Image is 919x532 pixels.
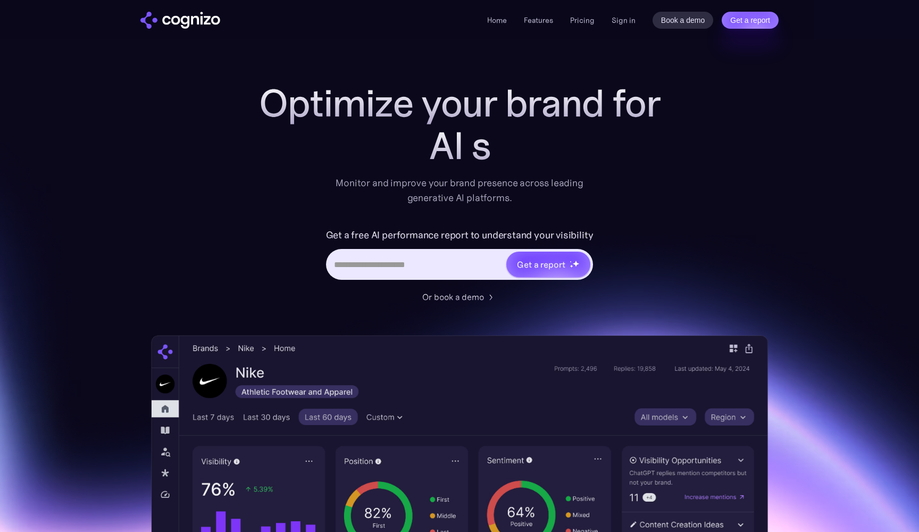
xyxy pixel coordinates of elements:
a: Features [524,15,553,25]
img: star [570,264,573,268]
img: star [572,260,579,267]
a: Or book a demo [422,290,497,303]
a: home [140,12,220,29]
div: AI s [247,124,672,167]
form: Hero URL Input Form [326,227,594,285]
div: Monitor and improve your brand presence across leading generative AI platforms. [329,176,590,205]
a: Home [487,15,507,25]
a: Get a reportstarstarstar [505,251,591,278]
img: star [570,261,571,262]
div: Or book a demo [422,290,484,303]
label: Get a free AI performance report to understand your visibility [326,227,594,244]
a: Book a demo [653,12,714,29]
div: Get a report [517,258,565,271]
a: Pricing [570,15,595,25]
a: Sign in [612,14,636,27]
a: Get a report [722,12,779,29]
img: cognizo logo [140,12,220,29]
h1: Optimize your brand for [247,82,672,124]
